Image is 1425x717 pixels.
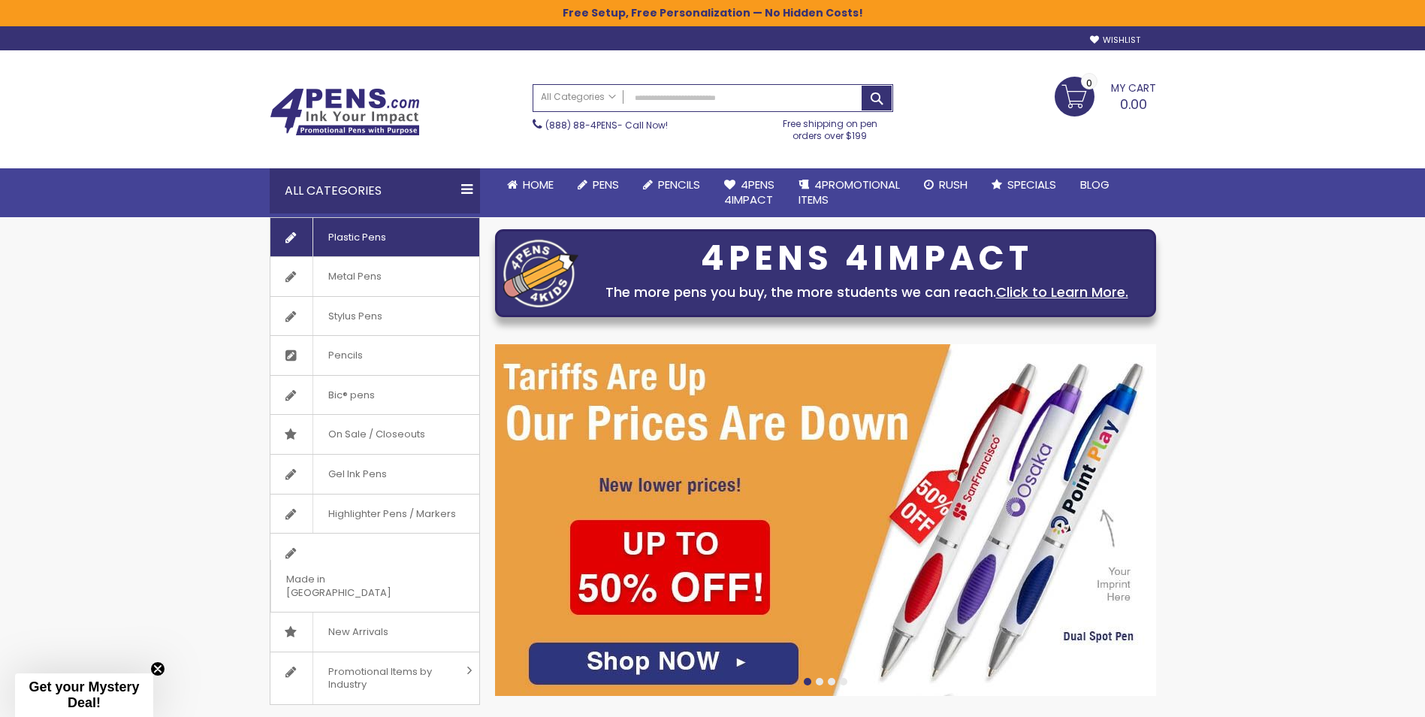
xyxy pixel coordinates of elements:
[593,177,619,192] span: Pens
[767,112,893,142] div: Free shipping on pen orders over $199
[270,652,479,704] a: Promotional Items by Industry
[658,177,700,192] span: Pencils
[545,119,617,132] a: (888) 88-4PENS
[312,455,402,494] span: Gel Ink Pens
[1080,177,1110,192] span: Blog
[545,119,668,132] span: - Call Now!
[312,376,390,415] span: Bic® pens
[270,534,479,612] a: Made in [GEOGRAPHIC_DATA]
[495,168,566,201] a: Home
[15,673,153,717] div: Get your Mystery Deal!Close teaser
[312,336,378,375] span: Pencils
[1120,95,1147,113] span: 0.00
[270,168,480,213] div: All Categories
[523,177,554,192] span: Home
[312,495,471,534] span: Highlighter Pens / Markers
[503,239,578,307] img: four_pen_logo.png
[312,218,401,257] span: Plastic Pens
[150,661,165,676] button: Close teaser
[29,679,139,710] span: Get your Mystery Deal!
[270,613,479,652] a: New Arrivals
[1068,168,1122,201] a: Blog
[270,336,479,375] a: Pencils
[270,415,479,454] a: On Sale / Closeouts
[270,297,479,336] a: Stylus Pens
[586,282,1148,303] div: The more pens you buy, the more students we can reach.
[270,88,420,136] img: 4Pens Custom Pens and Promotional Products
[1007,177,1056,192] span: Specials
[495,344,1156,696] img: /cheap-promotional-products.html
[270,560,442,612] span: Made in [GEOGRAPHIC_DATA]
[270,495,479,534] a: Highlighter Pens / Markers
[1090,35,1140,46] a: Wishlist
[270,376,479,415] a: Bic® pens
[631,168,712,201] a: Pencils
[912,168,980,201] a: Rush
[786,168,912,217] a: 4PROMOTIONALITEMS
[312,652,461,704] span: Promotional Items by Industry
[980,168,1068,201] a: Specials
[312,613,403,652] span: New Arrivals
[312,415,440,454] span: On Sale / Closeouts
[712,168,786,217] a: 4Pens4impact
[270,218,479,257] a: Plastic Pens
[939,177,968,192] span: Rush
[1055,77,1156,114] a: 0.00 0
[270,455,479,494] a: Gel Ink Pens
[533,85,623,110] a: All Categories
[312,257,397,296] span: Metal Pens
[996,283,1128,301] a: Click to Learn More.
[312,297,397,336] span: Stylus Pens
[799,177,900,207] span: 4PROMOTIONAL ITEMS
[1086,76,1092,90] span: 0
[724,177,774,207] span: 4Pens 4impact
[566,168,631,201] a: Pens
[586,243,1148,274] div: 4PENS 4IMPACT
[270,257,479,296] a: Metal Pens
[541,91,616,103] span: All Categories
